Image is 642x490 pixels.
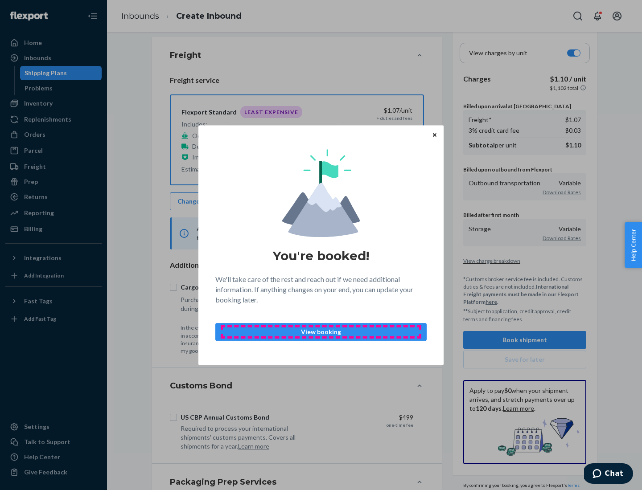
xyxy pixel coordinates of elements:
span: Chat [21,6,39,14]
button: View booking [215,323,427,341]
h1: You're booked! [273,248,369,264]
p: View booking [223,327,419,336]
button: Close [430,130,439,139]
img: svg+xml,%3Csvg%20viewBox%3D%220%200%20174%20197%22%20fill%3D%22none%22%20xmlns%3D%22http%3A%2F%2F... [282,149,360,237]
p: We'll take care of the rest and reach out if we need additional information. If anything changes ... [215,274,427,305]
